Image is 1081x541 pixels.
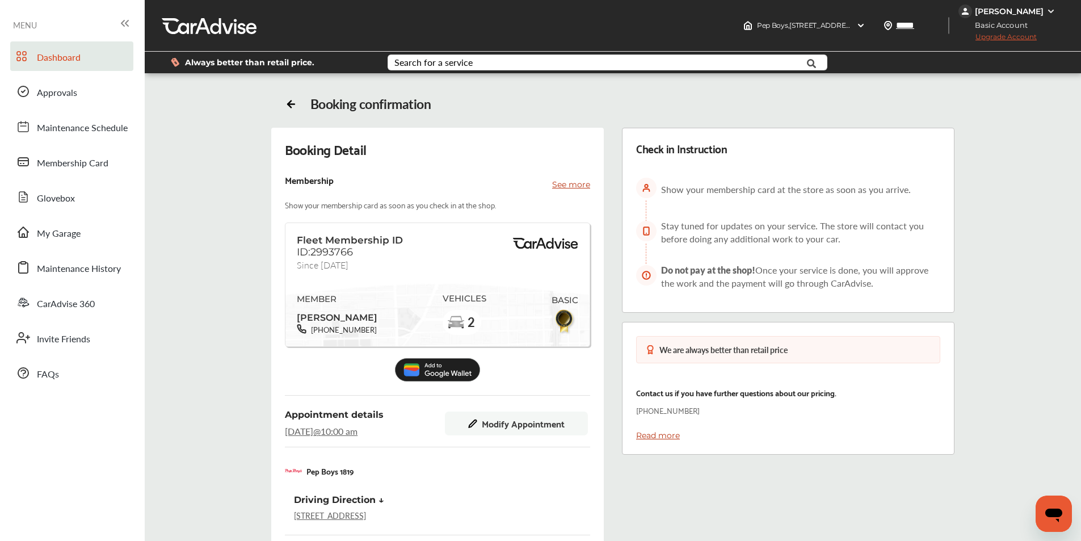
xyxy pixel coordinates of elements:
span: Upgrade Account [958,32,1037,47]
span: 2 [467,315,475,329]
span: MEMBER [297,294,377,304]
div: [PERSON_NAME] [975,6,1044,16]
span: Appointment details [285,409,384,420]
img: medal-badge-icon.048288b6.svg [646,345,655,354]
a: Maintenance Schedule [10,112,133,141]
button: Modify Appointment [445,412,588,435]
img: car-basic.192fe7b4.svg [447,314,465,332]
span: Stay tuned for updates on your service. The store will contact you before doing any additional wo... [661,219,924,245]
a: My Garage [10,217,133,247]
img: Add_to_Google_Wallet.5c177d4c.svg [395,358,480,381]
span: @ [313,425,321,438]
span: 10:00 am [321,425,357,438]
span: Since [DATE] [297,258,348,268]
span: VEHICLES [443,293,486,304]
p: Pep Boys 1819 [306,464,354,477]
p: Contact us if you have further questions about our pricing. [636,386,836,399]
span: [PERSON_NAME] [297,308,377,324]
a: Dashboard [10,41,133,71]
span: Pep Boys , [STREET_ADDRESS] OCALA , FL 34470 [757,21,912,30]
p: Show your membership card as soon as you check in at the shop. [285,198,496,211]
p: See more [552,179,590,190]
a: CarAdvise 360 [10,288,133,317]
span: Once your service is done, you will approve the work and the payment will go through CarAdvise. [661,263,928,290]
span: Always better than retail price. [185,58,314,66]
img: header-home-logo.8d720a4f.svg [743,21,752,30]
span: Invite Friends [37,332,90,347]
div: Booking Detail [285,141,367,157]
div: Search for a service [394,58,473,67]
img: header-down-arrow.9dd2ce7d.svg [856,21,865,30]
a: Invite Friends [10,323,133,353]
a: Approvals [10,77,133,106]
span: Show your membership card at the store as soon as you arrive. [661,183,911,196]
a: Read more [636,430,680,441]
a: Membership Card [10,147,133,177]
span: My Garage [37,227,81,241]
span: ID:2993766 [297,246,353,258]
a: [STREET_ADDRESS] [294,510,366,521]
p: [PHONE_NUMBER] [636,404,700,417]
span: [DATE] [285,425,313,438]
div: Check in Instruction [636,142,727,155]
span: Membership Card [37,156,108,171]
img: WGsFRI8htEPBVLJbROoPRyZpYNWhNONpIPPETTm6eUC0GeLEiAAAAAElFTkSuQmCC [1046,7,1055,16]
img: phone-black.37208b07.svg [297,324,306,334]
img: location_vector.a44bc228.svg [884,21,893,30]
span: BASIC [552,295,578,305]
img: jVpblrzwTbfkPYzPPzSLxeg0AAAAASUVORK5CYII= [958,5,972,18]
div: Booking confirmation [310,96,431,112]
span: Maintenance Schedule [37,121,128,136]
span: Glovebox [37,191,75,206]
span: Maintenance History [37,262,121,276]
span: FAQs [37,367,59,382]
span: [PHONE_NUMBER] [306,324,377,335]
div: We are always better than retail price [659,346,788,354]
img: logo-pepboys.png [285,463,302,480]
span: Modify Appointment [482,418,565,429]
div: Driving Direction ↓ [294,494,384,505]
span: Do not pay at the shop! [661,265,755,275]
span: MENU [13,20,37,30]
img: dollor_label_vector.a70140d1.svg [171,57,179,67]
span: Approvals [37,86,77,100]
a: Glovebox [10,182,133,212]
img: BasicPremiumLogo.8d547ee0.svg [511,238,579,249]
img: BasicBadge.31956f0b.svg [552,308,578,334]
iframe: Button to launch messaging window [1036,496,1072,532]
span: Fleet Membership ID [297,234,403,246]
span: Dashboard [37,51,81,65]
a: FAQs [10,358,133,388]
span: CarAdvise 360 [37,297,95,312]
img: header-divider.bc55588e.svg [948,17,949,34]
a: Maintenance History [10,253,133,282]
span: Basic Account [960,19,1036,31]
